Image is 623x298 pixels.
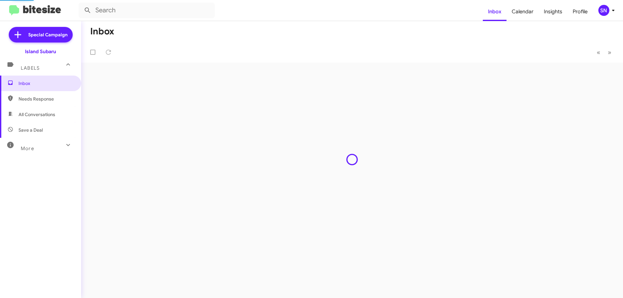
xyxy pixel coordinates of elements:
button: SN [593,5,616,16]
nav: Page navigation example [593,46,615,59]
button: Previous [593,46,604,59]
span: Special Campaign [28,31,67,38]
div: SN [598,5,609,16]
div: Island Subaru [25,48,56,55]
input: Search [79,3,215,18]
span: Labels [21,65,40,71]
span: « [597,48,600,56]
a: Inbox [483,2,507,21]
a: Calendar [507,2,539,21]
span: More [21,146,34,151]
a: Profile [568,2,593,21]
span: » [608,48,611,56]
span: Needs Response [18,96,74,102]
a: Special Campaign [9,27,73,42]
span: All Conversations [18,111,55,118]
span: Save a Deal [18,127,43,133]
h1: Inbox [90,26,114,37]
a: Insights [539,2,568,21]
span: Inbox [18,80,74,87]
button: Next [604,46,615,59]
